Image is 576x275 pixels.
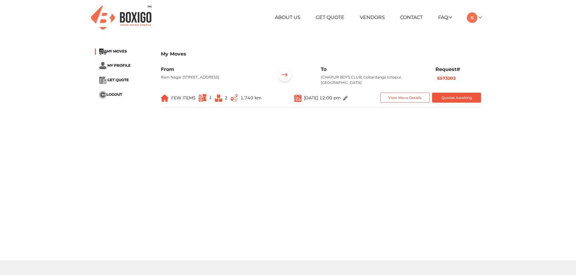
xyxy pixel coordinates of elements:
[99,63,131,68] a: ... MY PROFILE
[161,66,266,72] h6: From
[435,75,457,82] button: E573202
[321,75,426,85] p: ICHAPUR BOYS CLUB, Gobardanga Ichapur, [GEOGRAPHIC_DATA]
[99,91,122,98] button: ...LOGOUT
[321,66,426,72] h6: To
[343,96,348,101] img: ...
[99,91,106,98] img: ...
[380,93,430,103] button: View Move Details
[437,75,456,81] b: E573202
[275,66,294,85] img: ...
[161,75,266,80] p: Ram Nagar [STREET_ADDRESS]
[209,95,212,100] span: 1
[231,94,238,102] img: ...
[99,77,106,84] img: ...
[107,63,131,68] span: MY PROFILE
[199,94,207,102] img: ...
[99,49,106,55] img: ...
[99,49,127,53] a: ...MY MOVES
[161,51,481,57] h3: My Moves
[432,93,481,103] button: Quotes Awaiting
[91,6,151,30] img: Boxigo
[400,14,423,20] a: Contact
[225,95,228,101] span: 2
[215,94,222,102] img: ...
[360,14,385,20] a: Vendors
[304,95,341,100] span: [DATE] 12:00 pm
[171,95,196,101] span: FEW ITEMS
[99,62,106,69] img: ...
[106,92,122,97] span: LOGOUT
[107,78,129,82] span: GET QUOTE
[106,49,127,53] span: MY MOVES
[99,78,129,82] a: ... GET QUOTE
[240,95,262,101] span: 1,740 km
[438,14,452,20] a: FAQ
[316,14,344,20] a: Get Quote
[161,94,169,102] img: ...
[435,66,481,72] h6: Request#
[275,14,301,20] a: About Us
[294,94,301,102] img: ...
